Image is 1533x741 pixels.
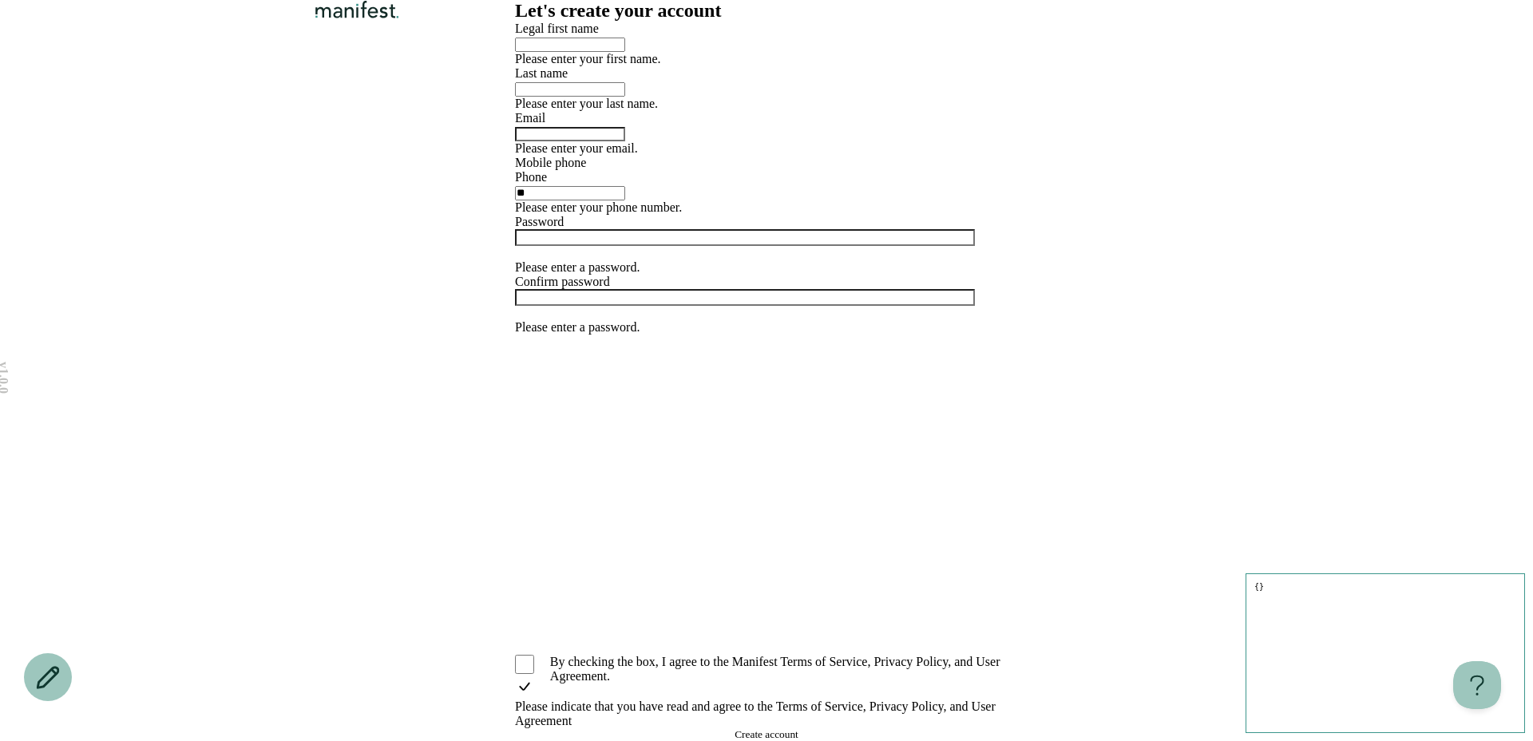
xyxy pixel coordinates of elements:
[873,655,948,668] a: Privacy Policy
[515,275,610,288] label: Confirm password
[515,728,1018,741] button: Create account
[515,215,564,228] label: Password
[515,97,1018,111] div: Please enter your last name.
[1246,573,1525,733] pre: {}
[515,655,534,674] input: By checking the box, I agree to the Manifest Terms of Service, Privacy Policy, and User Agreement.
[515,141,1018,156] div: Please enter your email.
[515,260,1018,275] div: Please enter a password.
[1453,661,1501,709] iframe: Toggle Customer Support
[550,655,1000,683] a: User Agreement
[515,200,1018,215] div: Please enter your phone number.
[515,111,545,125] label: Email
[515,156,586,169] label: Mobile phone
[550,655,1018,684] span: By checking the box, I agree to the Manifest , , and .
[515,170,1018,184] div: Phone
[780,655,867,668] a: Terms of Service
[515,320,1018,335] div: Please enter a password.
[735,728,798,740] span: Create account
[515,699,1018,728] p: Please indicate that you have read and agree to the Terms of Service, Privacy Policy, and User Ag...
